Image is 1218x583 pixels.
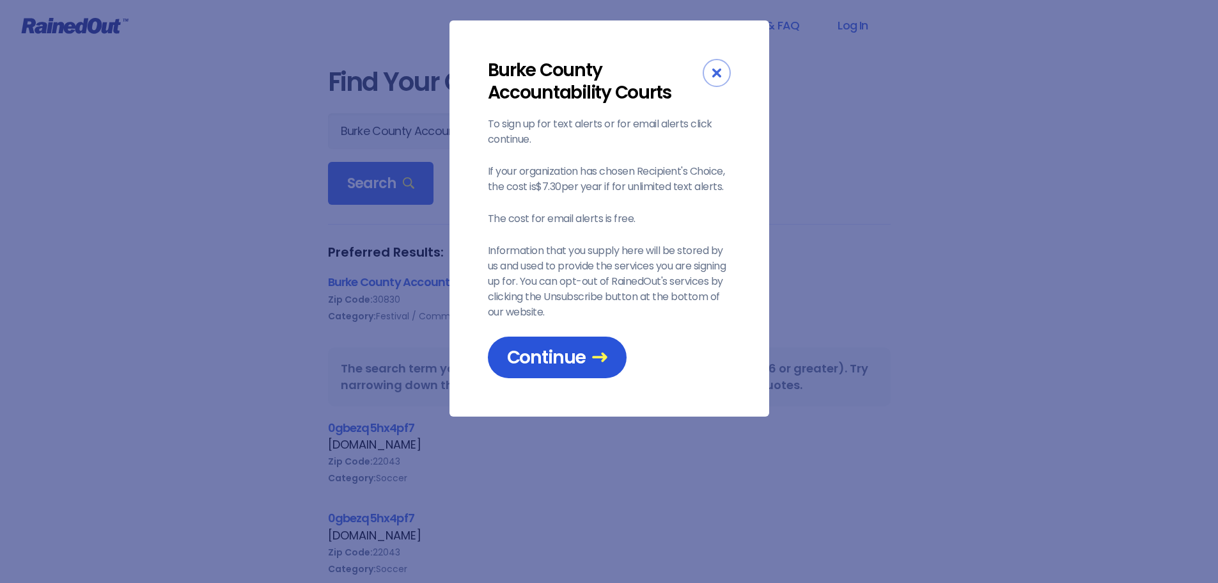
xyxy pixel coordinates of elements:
[488,59,703,104] div: Burke County Accountability Courts
[488,116,731,147] p: To sign up for text alerts or for email alerts click continue.
[488,211,731,227] p: The cost for email alerts is free.
[507,346,607,369] span: Continue
[488,164,731,195] p: If your organization has chosen Recipient's Choice, the cost is $7.30 per year if for unlimited t...
[488,243,731,320] p: Information that you supply here will be stored by us and used to provide the services you are si...
[703,59,731,87] div: Close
